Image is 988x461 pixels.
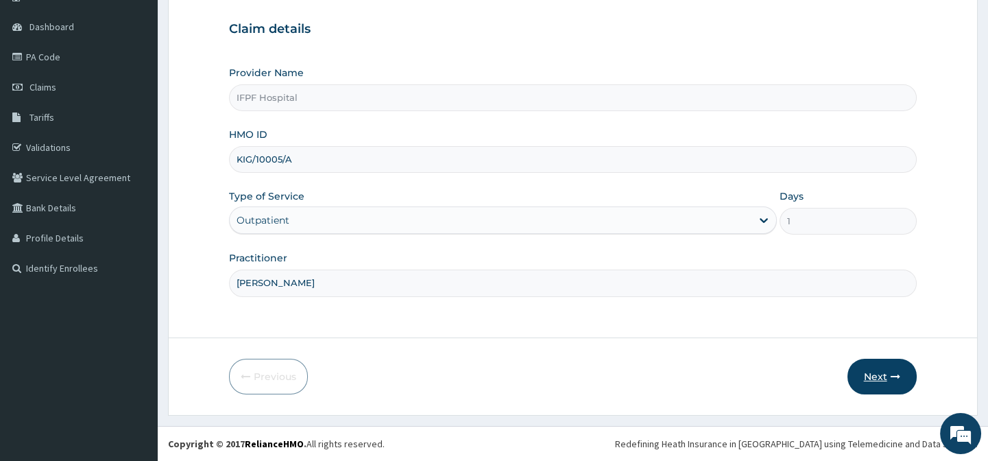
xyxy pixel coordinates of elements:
[229,359,308,394] button: Previous
[229,189,304,203] label: Type of Service
[847,359,917,394] button: Next
[158,426,988,461] footer: All rights reserved.
[71,77,230,95] div: Chat with us now
[29,21,74,33] span: Dashboard
[229,128,267,141] label: HMO ID
[229,22,916,37] h3: Claim details
[29,81,56,93] span: Claims
[25,69,56,103] img: d_794563401_company_1708531726252_794563401
[237,213,289,227] div: Outpatient
[29,111,54,123] span: Tariffs
[229,146,916,173] input: Enter HMO ID
[229,66,304,80] label: Provider Name
[225,7,258,40] div: Minimize live chat window
[615,437,978,451] div: Redefining Heath Insurance in [GEOGRAPHIC_DATA] using Telemedicine and Data Science!
[245,438,304,450] a: RelianceHMO
[7,311,261,359] textarea: Type your message and hit 'Enter'
[229,251,287,265] label: Practitioner
[229,270,916,296] input: Enter Name
[780,189,804,203] label: Days
[168,438,306,450] strong: Copyright © 2017 .
[80,141,189,280] span: We're online!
